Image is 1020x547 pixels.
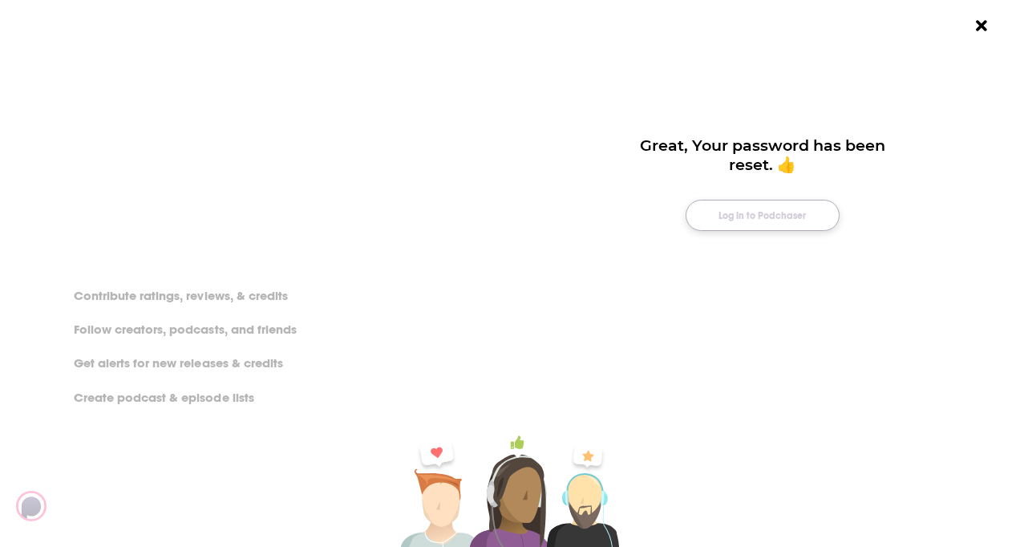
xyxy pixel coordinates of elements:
button: Close Button [966,10,997,41]
span: thumbs up [777,155,796,174]
a: create an account [141,84,299,107]
p: Great, Your password has been reset. [621,136,904,174]
li: On Podchaser you can: [64,257,385,272]
li: Follow creators, podcasts, and friends [64,318,309,339]
img: Podchaser - Follow, Share and Rate Podcasts [16,491,170,521]
li: Contribute ratings, reviews, & credits [64,285,300,306]
button: Log in to Podchaser [686,200,840,231]
li: Get alerts for new releases & credits [64,352,294,373]
li: Create podcast & episode lists [64,387,265,407]
a: Podchaser - Follow, Share and Rate Podcasts [16,491,157,521]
